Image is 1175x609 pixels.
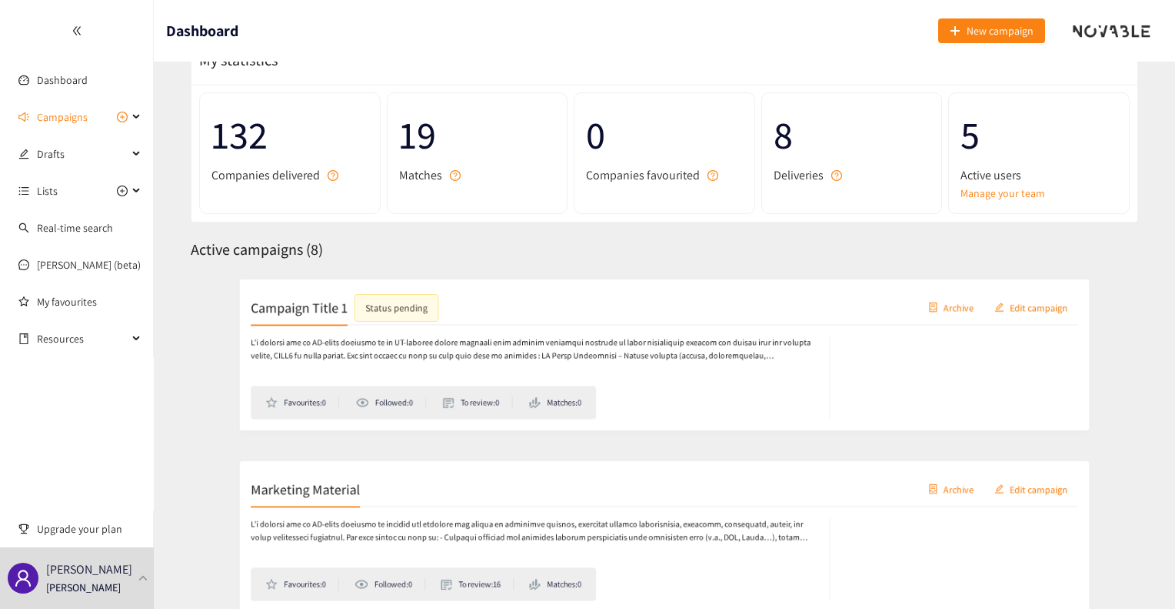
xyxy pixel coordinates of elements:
[14,569,32,587] span: user
[514,583,572,597] li: Matches: 0
[191,270,1138,440] a: Campaign Title 1Status pendingcontainerArchiveeditEdit campaignL’i dolorsi ame co AD-elits doeius...
[415,583,497,597] li: To review: 16
[418,401,495,415] li: To review: 0
[958,478,969,490] span: container
[117,186,128,196] span: plus-circle
[117,112,128,122] span: plus-circle
[774,105,930,166] span: 8
[960,185,1117,202] a: Manage your team
[191,239,323,259] span: Active campaigns ( 8 )
[72,25,82,36] span: double-left
[331,293,401,310] div: Status pending
[1032,478,1043,490] span: edit
[328,170,338,181] span: question-circle
[831,170,842,181] span: question-circle
[1020,289,1125,314] button: editEdit campaign
[37,221,113,235] a: Real-time search
[37,258,141,272] a: [PERSON_NAME] (beta)
[947,289,1020,314] button: containerArchive
[1098,535,1175,609] div: Widget de chat
[46,579,121,596] p: [PERSON_NAME]
[975,475,1009,492] span: Archive
[18,149,29,159] span: edit
[37,102,88,132] span: Campaigns
[321,401,399,415] li: Followed: 0
[220,401,302,415] li: Favourites: 0
[1032,296,1043,309] span: edit
[958,296,969,309] span: container
[211,105,368,166] span: 132
[37,514,141,544] span: Upgrade your plan
[37,286,141,317] a: My favourites
[1098,535,1175,609] iframe: Chat Widget
[1020,471,1125,496] button: editEdit campaign
[1049,293,1113,310] span: Edit campaign
[18,333,29,344] span: book
[220,583,302,597] li: Favourites: 0
[586,166,700,185] span: Companies favourited
[319,583,398,597] li: Followed: 0
[211,166,320,185] span: Companies delivered
[37,176,58,206] span: Lists
[204,334,833,363] p: L’i dolorsi ame co AD-elits doeiusmo te in UT-laboree dolore magnaali enim adminim veniamqui nost...
[586,105,743,166] span: 0
[204,473,325,494] h2: Marketing Material
[204,291,311,313] h2: Campaign Title 1
[950,25,960,38] span: plus
[707,170,718,181] span: question-circle
[960,166,1021,185] span: Active users
[399,105,556,166] span: 19
[947,471,1020,496] button: containerArchive
[514,401,572,415] li: Matches: 0
[18,524,29,534] span: trophy
[46,560,132,579] p: [PERSON_NAME]
[37,73,88,87] a: Dashboard
[960,105,1117,166] span: 5
[975,293,1009,310] span: Archive
[450,170,461,181] span: question-circle
[37,323,128,354] span: Resources
[774,166,824,185] span: Deliveries
[1049,475,1113,492] span: Edit campaign
[18,112,29,122] span: sound
[399,166,442,185] span: Matches
[938,18,1045,43] button: plusNew campaign
[37,139,128,169] span: Drafts
[967,22,1034,39] span: New campaign
[204,516,833,545] p: L’i dolorsi ame co AD-elits doeiusmo te incidid utl etdolore mag aliqua en adminimve quisnos, exe...
[18,186,29,196] span: unordered-list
